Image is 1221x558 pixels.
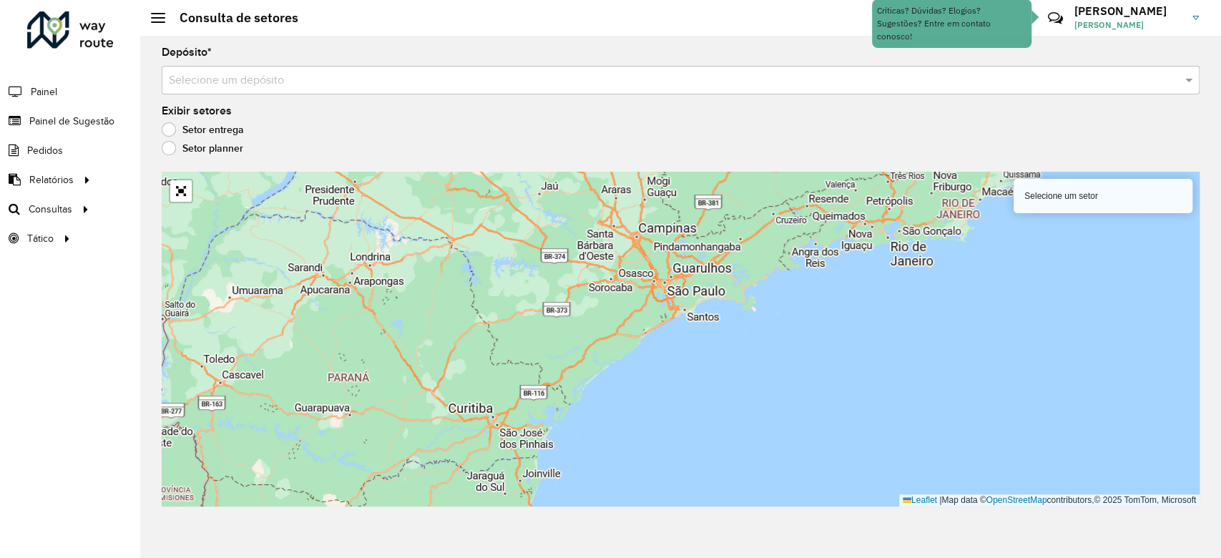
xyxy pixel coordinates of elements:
label: Setor entrega [162,122,244,137]
span: | [939,495,941,505]
span: Painel [31,84,57,99]
label: Setor planner [162,141,243,155]
h3: [PERSON_NAME] [1074,4,1182,18]
span: Painel de Sugestão [29,114,114,129]
span: [PERSON_NAME] [1074,19,1182,31]
span: Consultas [29,202,72,217]
a: Contato Rápido [1040,3,1071,34]
span: Pedidos [27,143,63,158]
div: Map data © contributors,© 2025 TomTom, Microsoft [899,494,1200,506]
a: OpenStreetMap [986,495,1047,505]
label: Depósito [162,44,212,61]
label: Exibir setores [162,102,232,119]
div: Selecione um setor [1014,179,1192,213]
h2: Consulta de setores [165,10,298,26]
a: Leaflet [903,495,937,505]
span: Tático [27,231,54,246]
a: Abrir mapa em tela cheia [170,180,192,202]
span: Relatórios [29,172,74,187]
